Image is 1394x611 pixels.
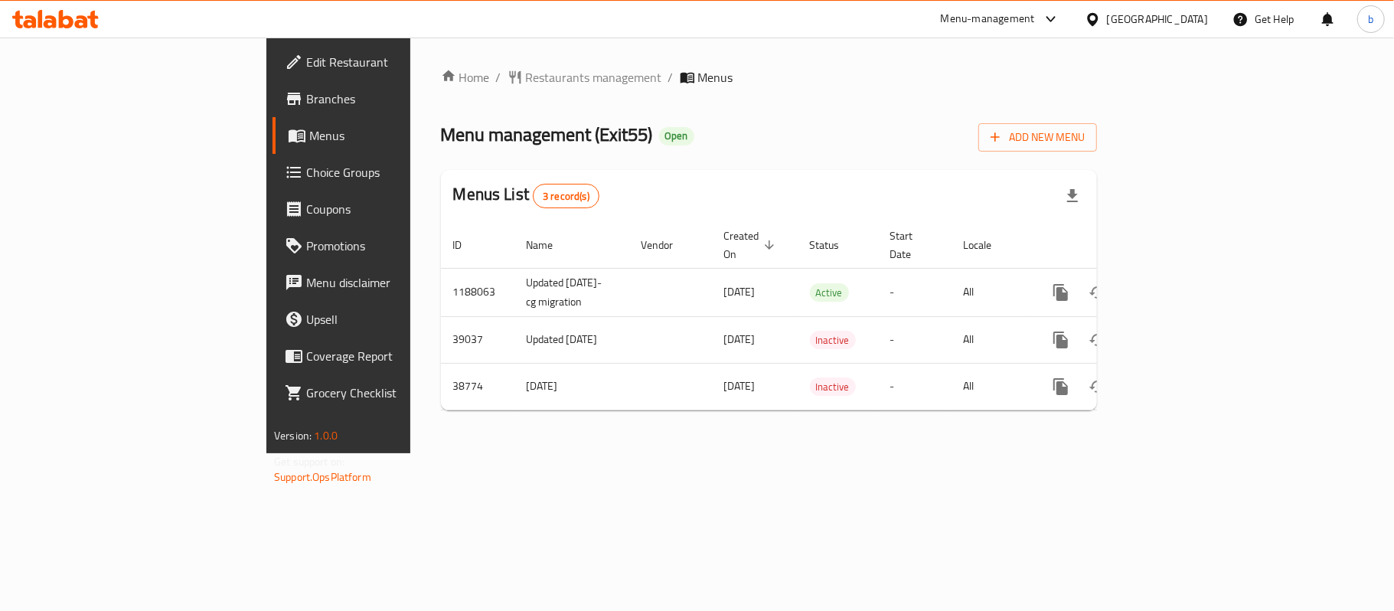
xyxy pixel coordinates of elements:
span: b [1368,11,1373,28]
span: Name [527,236,573,254]
span: Locale [964,236,1012,254]
span: Start Date [890,227,933,263]
div: Total records count [533,184,599,208]
a: Promotions [273,227,499,264]
span: Coupons [306,200,487,218]
td: All [952,363,1030,410]
a: Choice Groups [273,154,499,191]
span: Promotions [306,237,487,255]
span: Active [810,284,849,302]
span: 1.0.0 [314,426,338,446]
span: Menus [698,68,733,87]
a: Coupons [273,191,499,227]
span: [DATE] [724,282,756,302]
span: Add New Menu [991,128,1085,147]
span: Coverage Report [306,347,487,365]
h2: Menus List [453,183,599,208]
button: more [1043,274,1079,311]
button: Change Status [1079,368,1116,405]
span: Created On [724,227,779,263]
div: Menu-management [941,10,1035,28]
td: - [878,363,952,410]
td: - [878,316,952,363]
span: 3 record(s) [534,189,599,204]
nav: breadcrumb [441,68,1097,87]
span: Vendor [642,236,694,254]
a: Support.OpsPlatform [274,467,371,487]
span: Inactive [810,332,856,349]
a: Edit Restaurant [273,44,499,80]
span: Get support on: [274,452,344,472]
span: Restaurants management [526,68,662,87]
th: Actions [1030,222,1202,269]
div: [GEOGRAPHIC_DATA] [1107,11,1208,28]
a: Upsell [273,301,499,338]
span: Status [810,236,860,254]
span: Open [659,129,694,142]
button: Add New Menu [978,123,1097,152]
a: Restaurants management [508,68,662,87]
span: [DATE] [724,376,756,396]
a: Menu disclaimer [273,264,499,301]
span: Inactive [810,378,856,396]
button: Change Status [1079,274,1116,311]
table: enhanced table [441,222,1202,410]
td: Updated [DATE] [514,316,629,363]
td: - [878,268,952,316]
span: Choice Groups [306,163,487,181]
span: Upsell [306,310,487,328]
button: more [1043,368,1079,405]
div: Active [810,283,849,302]
span: [DATE] [724,329,756,349]
span: Menus [309,126,487,145]
span: Branches [306,90,487,108]
span: Edit Restaurant [306,53,487,71]
td: Updated [DATE]-cg migration [514,268,629,316]
button: Change Status [1079,322,1116,358]
td: All [952,316,1030,363]
span: Menu management ( Exit55 ) [441,117,653,152]
span: Grocery Checklist [306,384,487,402]
td: [DATE] [514,363,629,410]
span: Menu disclaimer [306,273,487,292]
li: / [668,68,674,87]
a: Menus [273,117,499,154]
span: Version: [274,426,312,446]
button: more [1043,322,1079,358]
a: Coverage Report [273,338,499,374]
td: All [952,268,1030,316]
div: Export file [1054,178,1091,214]
span: ID [453,236,482,254]
a: Grocery Checklist [273,374,499,411]
a: Branches [273,80,499,117]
